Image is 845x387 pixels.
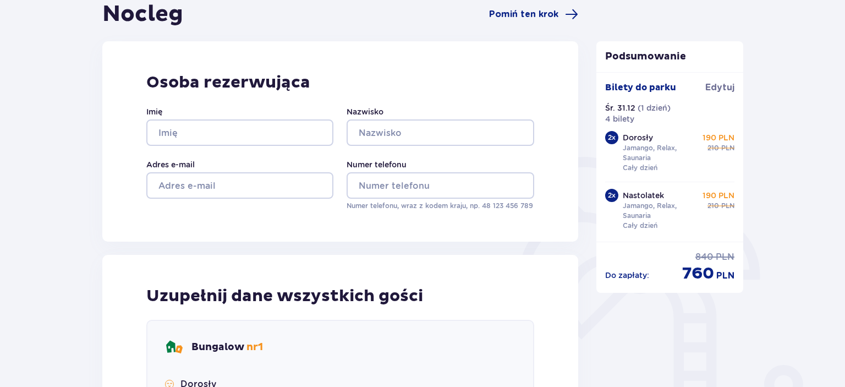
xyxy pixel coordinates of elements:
span: PLN [721,143,734,153]
span: PLN [721,201,734,211]
p: Numer telefonu, wraz z kodem kraju, np. 48 ​123 ​456 ​789 [347,201,534,211]
p: Podsumowanie [596,50,744,63]
label: Nazwisko [347,106,383,117]
p: Śr. 31.12 [605,102,635,113]
a: Pomiń ten krok [489,8,578,21]
p: 190 PLN [703,132,734,143]
p: Bungalow [191,341,263,354]
p: Nastolatek [623,190,664,201]
input: Adres e-mail [146,172,333,199]
span: nr 1 [246,341,263,353]
span: PLN [716,270,734,282]
label: Imię [146,106,162,117]
label: Numer telefonu [347,159,407,170]
p: Uzupełnij dane wszystkich gości [146,286,423,307]
p: 190 PLN [703,190,734,201]
p: Bilety do parku [605,81,676,94]
p: Cały dzień [623,221,657,231]
p: Jamango, Relax, Saunaria [623,201,699,221]
input: Nazwisko [347,119,534,146]
div: 2 x [605,189,618,202]
div: 2 x [605,131,618,144]
p: ( 1 dzień ) [638,102,671,113]
span: 840 [695,251,714,263]
p: Jamango, Relax, Saunaria [623,143,699,163]
p: Osoba rezerwująca [146,72,534,93]
p: Do zapłaty : [605,270,649,281]
span: PLN [716,251,734,263]
p: Dorosły [623,132,653,143]
span: Pomiń ten krok [489,8,558,20]
span: Edytuj [705,81,734,94]
span: 210 [707,201,719,211]
p: Cały dzień [623,163,657,173]
span: 210 [707,143,719,153]
h1: Nocleg [102,1,183,28]
input: Numer telefonu [347,172,534,199]
input: Imię [146,119,333,146]
span: 760 [682,263,714,284]
label: Adres e-mail [146,159,195,170]
img: bungalows Icon [165,339,183,356]
p: 4 bilety [605,113,634,124]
